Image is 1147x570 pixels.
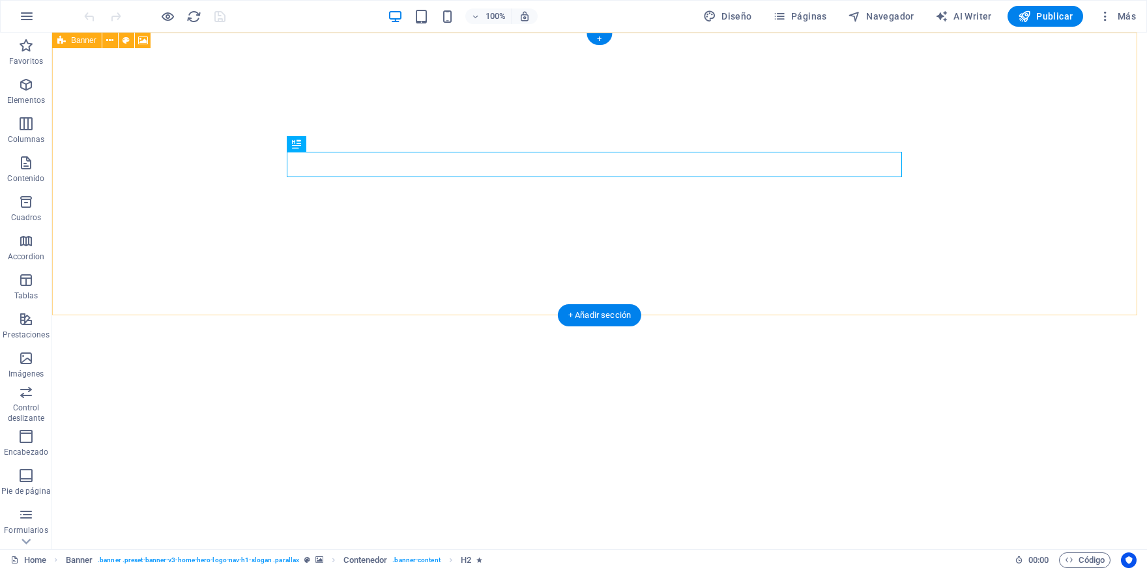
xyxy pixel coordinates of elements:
h6: Tiempo de la sesión [1015,552,1049,568]
p: Columnas [8,134,45,145]
i: Volver a cargar página [186,9,201,24]
p: Accordion [8,251,44,262]
p: Imágenes [8,369,44,379]
span: Más [1099,10,1136,23]
p: Encabezado [4,447,48,457]
span: Código [1065,552,1105,568]
p: Favoritos [9,56,43,66]
p: Tablas [14,291,38,301]
button: 100% [465,8,512,24]
p: Cuadros [11,212,42,223]
p: Formularios [4,525,48,535]
span: Haz clic para seleccionar y doble clic para editar [461,552,471,568]
div: Diseño (Ctrl+Alt+Y) [698,6,757,27]
button: Páginas [768,6,832,27]
span: Haz clic para seleccionar y doble clic para editar [343,552,387,568]
button: Publicar [1008,6,1084,27]
i: Al redimensionar, ajustar el nivel de zoom automáticamente para ajustarse al dispositivo elegido. [519,10,530,22]
button: Más [1094,6,1141,27]
span: Diseño [703,10,752,23]
p: Pie de página [1,486,50,496]
p: Elementos [7,95,45,106]
i: Este elemento contiene un fondo [315,556,323,563]
div: + Añadir sección [558,304,641,326]
p: Contenido [7,173,44,184]
span: Páginas [773,10,827,23]
i: Este elemento es un preajuste personalizable [304,556,310,563]
span: Navegador [848,10,914,23]
span: . banner-content [392,552,440,568]
button: AI Writer [930,6,997,27]
i: El elemento contiene una animación [476,556,482,563]
span: . banner .preset-banner-v3-home-hero-logo-nav-h1-slogan .parallax [98,552,299,568]
span: AI Writer [935,10,992,23]
p: Prestaciones [3,330,49,340]
span: Haz clic para seleccionar y doble clic para editar [66,552,93,568]
span: Banner [71,36,96,44]
a: Haz clic para cancelar la selección y doble clic para abrir páginas [10,552,46,568]
span: Publicar [1018,10,1073,23]
button: reload [186,8,201,24]
button: Diseño [698,6,757,27]
button: Código [1059,552,1111,568]
button: Navegador [843,6,920,27]
span: : [1038,555,1039,565]
h6: 100% [485,8,506,24]
div: + [587,33,612,45]
span: 00 00 [1028,552,1049,568]
nav: breadcrumb [66,552,483,568]
button: Haz clic para salir del modo de previsualización y seguir editando [160,8,175,24]
button: Usercentrics [1121,552,1137,568]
